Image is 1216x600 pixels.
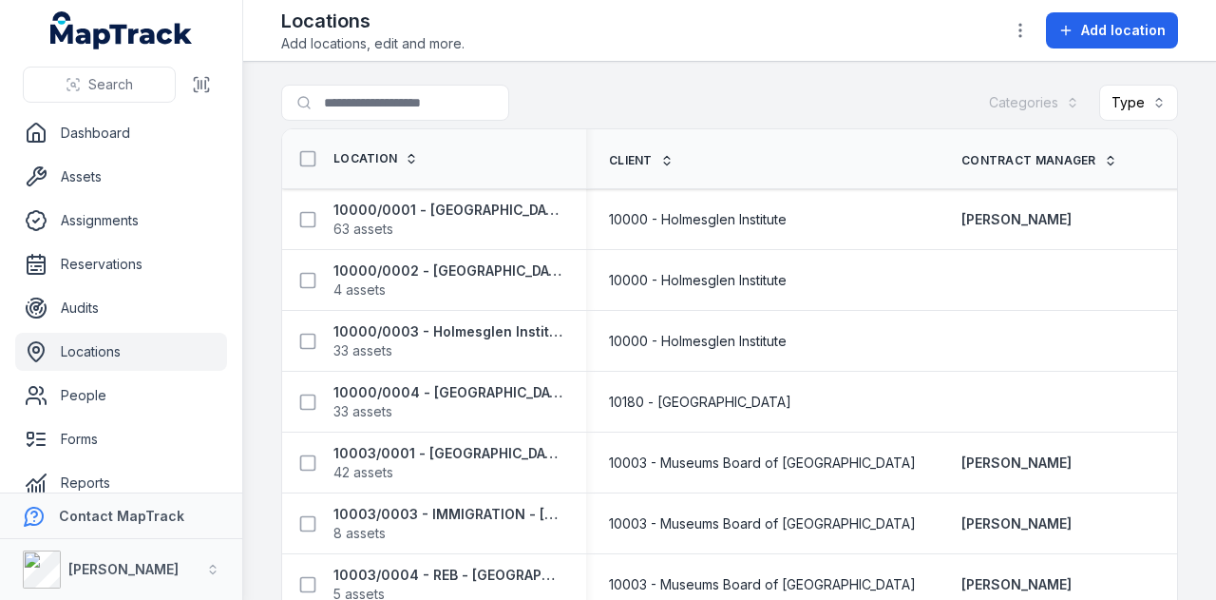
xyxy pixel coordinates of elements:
[333,383,563,402] strong: 10000/0004 - [GEOGRAPHIC_DATA] - [GEOGRAPHIC_DATA]
[609,575,916,594] span: 10003 - Museums Board of [GEOGRAPHIC_DATA]
[333,444,563,463] strong: 10003/0001 - [GEOGRAPHIC_DATA]
[333,566,563,585] strong: 10003/0004 - REB - [GEOGRAPHIC_DATA]
[333,151,397,166] span: Location
[15,202,227,240] a: Assignments
[59,508,184,524] strong: Contact MapTrack
[961,153,1117,168] a: Contract Manager
[1081,21,1166,40] span: Add location
[15,245,227,283] a: Reservations
[333,201,563,239] a: 10000/0001 - [GEOGRAPHIC_DATA] - [GEOGRAPHIC_DATA]63 assets
[15,158,227,196] a: Assets
[1099,85,1178,121] button: Type
[15,333,227,371] a: Locations
[333,261,563,300] a: 10000/0002 - [GEOGRAPHIC_DATA] - [PERSON_NAME][GEOGRAPHIC_DATA]4 assets
[609,514,916,533] span: 10003 - Museums Board of [GEOGRAPHIC_DATA]
[333,524,386,543] span: 8 assets
[333,341,392,360] span: 33 assets
[68,561,179,577] strong: [PERSON_NAME]
[333,261,563,281] strong: 10000/0002 - [GEOGRAPHIC_DATA] - [PERSON_NAME][GEOGRAPHIC_DATA]
[15,420,227,458] a: Forms
[333,220,393,239] span: 63 assets
[281,8,465,34] h2: Locations
[961,153,1096,168] span: Contract Manager
[333,505,563,524] strong: 10003/0003 - IMMIGRATION - [GEOGRAPHIC_DATA]
[333,151,418,166] a: Location
[333,201,563,220] strong: 10000/0001 - [GEOGRAPHIC_DATA] - [GEOGRAPHIC_DATA]
[333,322,563,341] strong: 10000/0003 - Holmesglen Institute - [GEOGRAPHIC_DATA]
[333,383,563,421] a: 10000/0004 - [GEOGRAPHIC_DATA] - [GEOGRAPHIC_DATA]33 assets
[281,34,465,53] span: Add locations, edit and more.
[333,463,393,482] span: 42 assets
[961,575,1072,594] a: [PERSON_NAME]
[609,332,787,351] span: 10000 - Holmesglen Institute
[333,444,563,482] a: 10003/0001 - [GEOGRAPHIC_DATA]42 assets
[333,322,563,360] a: 10000/0003 - Holmesglen Institute - [GEOGRAPHIC_DATA]33 assets
[609,153,674,168] a: Client
[609,153,653,168] span: Client
[50,11,193,49] a: MapTrack
[23,67,176,103] button: Search
[961,454,1072,473] a: [PERSON_NAME]
[15,289,227,327] a: Audits
[961,514,1072,533] a: [PERSON_NAME]
[1046,12,1178,48] button: Add location
[609,393,791,412] span: 10180 - [GEOGRAPHIC_DATA]
[15,377,227,415] a: People
[333,505,563,543] a: 10003/0003 - IMMIGRATION - [GEOGRAPHIC_DATA]8 assets
[609,271,787,290] span: 10000 - Holmesglen Institute
[15,464,227,502] a: Reports
[961,210,1072,229] a: [PERSON_NAME]
[333,281,386,300] span: 4 assets
[333,402,392,421] span: 33 assets
[609,454,916,473] span: 10003 - Museums Board of [GEOGRAPHIC_DATA]
[88,75,133,94] span: Search
[609,210,787,229] span: 10000 - Holmesglen Institute
[15,114,227,152] a: Dashboard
